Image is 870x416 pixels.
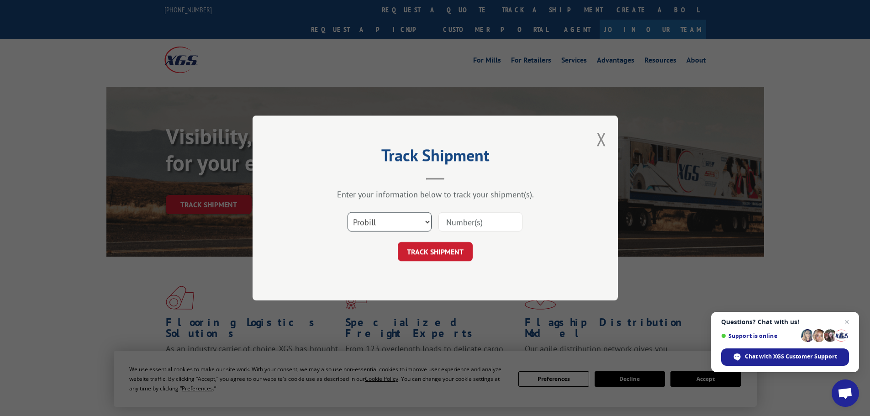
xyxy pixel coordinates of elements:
[721,332,798,339] span: Support is online
[298,189,572,200] div: Enter your information below to track your shipment(s).
[298,149,572,166] h2: Track Shipment
[438,212,522,232] input: Number(s)
[721,348,849,366] div: Chat with XGS Customer Support
[398,242,473,261] button: TRACK SHIPMENT
[721,318,849,326] span: Questions? Chat with us!
[832,379,859,407] div: Open chat
[596,127,606,151] button: Close modal
[745,353,837,361] span: Chat with XGS Customer Support
[841,316,852,327] span: Close chat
